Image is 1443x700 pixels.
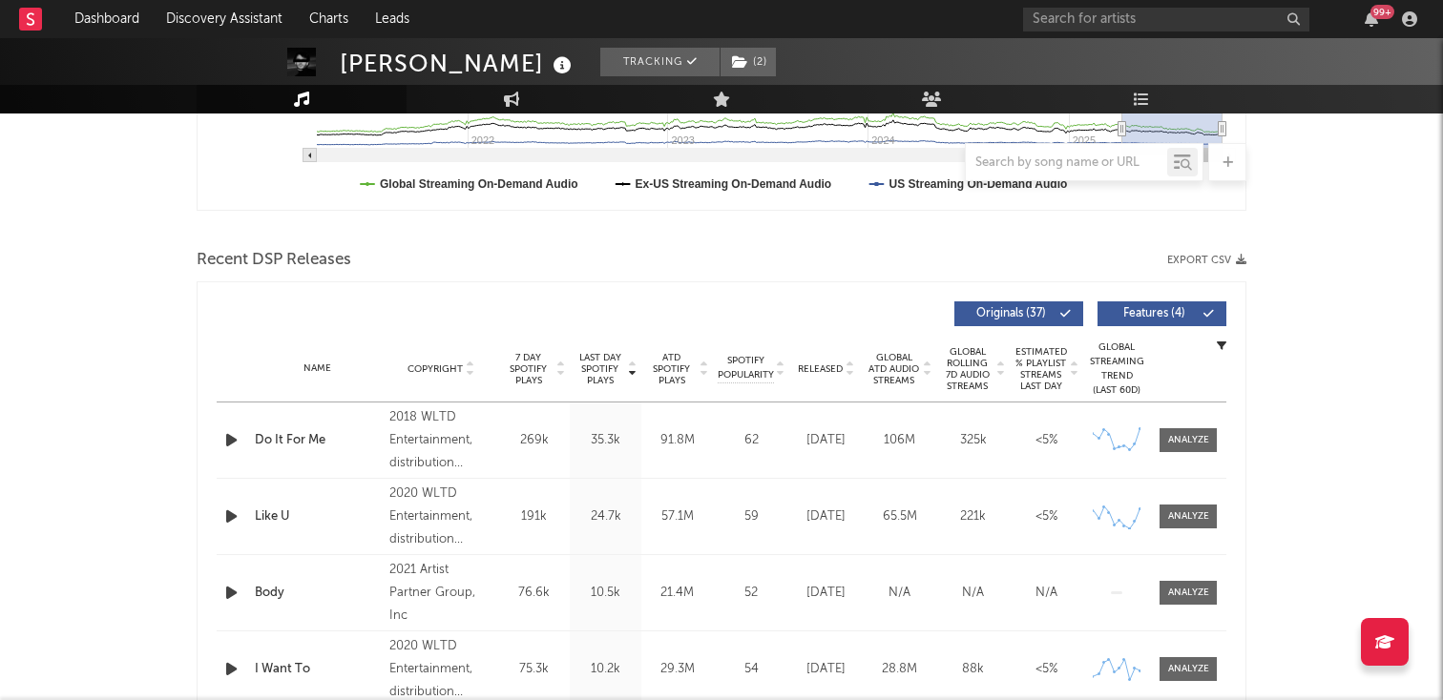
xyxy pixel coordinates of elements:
span: Global Rolling 7D Audio Streams [941,346,993,392]
button: Tracking [600,48,720,76]
div: N/A [1014,584,1078,603]
div: 91.8M [646,431,708,450]
div: N/A [941,584,1005,603]
div: 75.3k [503,660,565,679]
div: N/A [868,584,931,603]
div: 10.5k [575,584,637,603]
div: 29.3M [646,660,708,679]
span: Originals ( 37 ) [967,308,1055,319]
button: Features(4) [1098,301,1226,326]
div: Global Streaming Trend (Last 60D) [1088,340,1145,398]
button: Export CSV [1167,255,1246,266]
button: 99+ [1365,11,1378,27]
span: ATD Spotify Plays [646,352,697,386]
span: 7 Day Spotify Plays [503,352,554,386]
div: [DATE] [794,660,858,679]
div: 191k [503,507,565,526]
div: 106M [868,431,931,450]
div: 76.6k [503,584,565,603]
span: Global ATD Audio Streams [868,352,920,386]
div: 2018 WLTD Entertainment, distribution exclusive ADA [GEOGRAPHIC_DATA] [389,406,493,475]
span: Estimated % Playlist Streams Last Day [1014,346,1067,392]
a: I Want To [255,660,380,679]
a: Do It For Me [255,431,380,450]
div: 65.5M [868,507,931,526]
div: 28.8M [868,660,931,679]
text: US Streaming On-Demand Audio [889,177,1067,191]
div: 21.4M [646,584,708,603]
span: Last Day Spotify Plays [575,352,625,386]
div: 52 [718,584,784,603]
div: [DATE] [794,584,858,603]
span: Spotify Popularity [718,354,774,382]
div: 221k [941,507,1005,526]
div: 35.3k [575,431,637,450]
div: 10.2k [575,660,637,679]
span: Recent DSP Releases [197,249,351,272]
span: ( 2 ) [720,48,777,76]
div: <5% [1014,431,1078,450]
div: 269k [503,431,565,450]
a: Body [255,584,380,603]
div: 88k [941,660,1005,679]
div: 59 [718,507,784,526]
span: Features ( 4 ) [1110,308,1198,319]
div: 24.7k [575,507,637,526]
div: 2020 WLTD Entertainment, distribution exclusive ADA [GEOGRAPHIC_DATA] [389,483,493,551]
div: 57.1M [646,507,708,526]
input: Search for artists [1023,8,1309,31]
div: <5% [1014,507,1078,526]
div: [PERSON_NAME] [340,48,576,79]
text: Global Streaming On-Demand Audio [380,177,578,191]
div: [DATE] [794,431,858,450]
div: <5% [1014,660,1078,679]
div: 54 [718,660,784,679]
div: Name [255,361,380,376]
span: Released [798,363,843,375]
div: 325k [941,431,1005,450]
div: 2021 Artist Partner Group, Inc [389,559,493,628]
span: Copyright [408,363,463,375]
button: (2) [721,48,776,76]
div: 62 [718,431,784,450]
div: 99 + [1370,5,1394,19]
a: Like U [255,507,380,526]
button: Originals(37) [954,301,1083,326]
input: Search by song name or URL [966,155,1167,171]
text: Ex-US Streaming On-Demand Audio [636,177,832,191]
div: [DATE] [794,507,858,526]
